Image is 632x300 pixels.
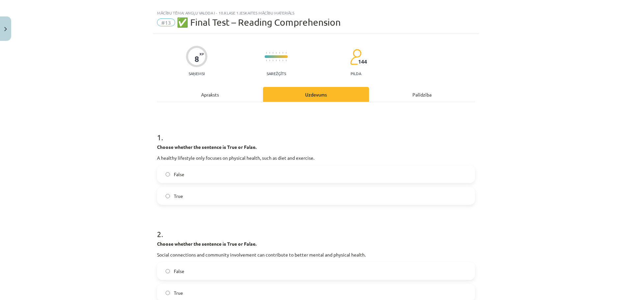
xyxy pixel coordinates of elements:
[286,52,286,54] img: icon-short-line-57e1e144782c952c97e751825c79c345078a6d821885a25fce030b3d8c18986b.svg
[174,193,183,200] span: True
[276,52,276,54] img: icon-short-line-57e1e144782c952c97e751825c79c345078a6d821885a25fce030b3d8c18986b.svg
[157,87,263,102] div: Apraksts
[157,251,475,258] p: Social connections and community involvement can contribute to better mental and physical health.
[174,171,184,178] span: False
[157,144,256,150] strong: Choose whether the sentence is True or False.
[186,71,207,76] p: Saņemsi
[157,18,175,26] span: #13
[174,268,184,275] span: False
[174,289,183,296] span: True
[157,11,475,15] div: Mācību tēma: Angļu valoda i - 10.klase 1.ieskaites mācību materiāls
[157,218,475,238] h1: 2 .
[267,71,286,76] p: Sarežģīts
[199,52,204,56] span: XP
[157,154,475,161] p: A healthy lifestyle only focuses on physical health, such as diet and exercise.
[269,60,270,61] img: icon-short-line-57e1e144782c952c97e751825c79c345078a6d821885a25fce030b3d8c18986b.svg
[266,60,267,61] img: icon-short-line-57e1e144782c952c97e751825c79c345078a6d821885a25fce030b3d8c18986b.svg
[166,269,170,273] input: False
[369,87,475,102] div: Palīdzība
[269,52,270,54] img: icon-short-line-57e1e144782c952c97e751825c79c345078a6d821885a25fce030b3d8c18986b.svg
[166,291,170,295] input: True
[4,27,7,31] img: icon-close-lesson-0947bae3869378f0d4975bcd49f059093ad1ed9edebbc8119c70593378902aed.svg
[279,60,280,61] img: icon-short-line-57e1e144782c952c97e751825c79c345078a6d821885a25fce030b3d8c18986b.svg
[266,52,267,54] img: icon-short-line-57e1e144782c952c97e751825c79c345078a6d821885a25fce030b3d8c18986b.svg
[166,194,170,198] input: True
[195,54,199,64] div: 8
[350,49,361,65] img: students-c634bb4e5e11cddfef0936a35e636f08e4e9abd3cc4e673bd6f9a4125e45ecb1.svg
[276,60,276,61] img: icon-short-line-57e1e144782c952c97e751825c79c345078a6d821885a25fce030b3d8c18986b.svg
[286,60,286,61] img: icon-short-line-57e1e144782c952c97e751825c79c345078a6d821885a25fce030b3d8c18986b.svg
[351,71,361,76] p: pilda
[157,241,256,247] strong: Choose whether the sentence is True or False.
[263,87,369,102] div: Uzdevums
[279,52,280,54] img: icon-short-line-57e1e144782c952c97e751825c79c345078a6d821885a25fce030b3d8c18986b.svg
[157,121,475,142] h1: 1 .
[177,17,341,28] span: ✅ Final Test – Reading Comprehension
[166,172,170,177] input: False
[358,59,367,65] span: 144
